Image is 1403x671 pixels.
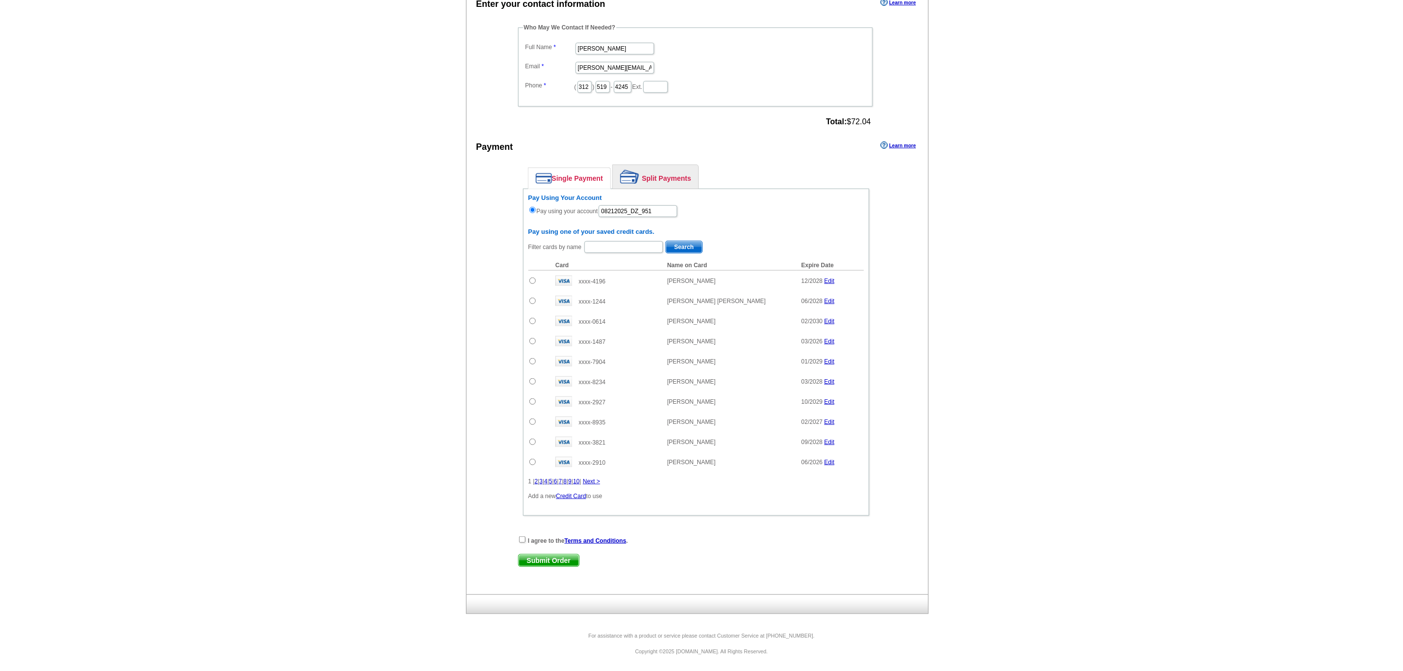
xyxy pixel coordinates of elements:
span: 10/2029 [801,398,823,405]
a: Credit Card [556,493,586,500]
span: xxxx-8234 [578,379,605,386]
label: Email [525,62,575,71]
span: xxxx-1244 [578,298,605,305]
a: 3 [539,478,543,485]
th: Name on Card [662,260,797,271]
a: Edit [825,338,835,345]
img: visa.gif [555,336,572,346]
img: visa.gif [555,356,572,366]
span: 02/2027 [801,419,823,425]
span: xxxx-8935 [578,419,605,426]
span: 09/2028 [801,439,823,446]
span: [PERSON_NAME] [667,358,716,365]
a: 8 [564,478,567,485]
a: Edit [825,398,835,405]
img: visa.gif [555,276,572,286]
div: Pay using your account [528,194,864,218]
a: Single Payment [528,168,610,189]
div: Payment [476,140,513,154]
span: xxxx-2927 [578,399,605,406]
img: split-payment.png [620,170,639,184]
a: 2 [535,478,538,485]
a: 4 [544,478,548,485]
th: Expire Date [797,260,864,271]
span: [PERSON_NAME] [PERSON_NAME] [667,298,766,305]
a: Split Payments [613,165,698,189]
span: xxxx-1487 [578,338,605,345]
span: [PERSON_NAME] [667,439,716,446]
a: Edit [825,278,835,284]
strong: I agree to the . [528,537,628,544]
label: Filter cards by name [528,243,582,252]
span: 01/2029 [801,358,823,365]
img: visa.gif [555,376,572,387]
span: xxxx-0614 [578,318,605,325]
a: 7 [559,478,562,485]
a: Edit [825,419,835,425]
span: [PERSON_NAME] [667,278,716,284]
span: Submit Order [519,555,579,566]
img: visa.gif [555,396,572,407]
span: [PERSON_NAME] [667,338,716,345]
span: xxxx-2910 [578,459,605,466]
a: Learn more [880,141,916,149]
span: 06/2028 [801,298,823,305]
a: Edit [825,378,835,385]
dd: ( ) - Ext. [523,79,868,94]
span: xxxx-7904 [578,359,605,365]
input: PO #: [599,205,677,217]
p: Add a new to use [528,492,864,501]
span: [PERSON_NAME] [667,459,716,466]
h6: Pay using one of your saved credit cards. [528,228,864,236]
a: Next > [583,478,600,485]
strong: Total: [826,117,847,126]
label: Phone [525,81,575,90]
h6: Pay Using Your Account [528,194,864,202]
span: xxxx-3821 [578,439,605,446]
legend: Who May We Contact If Needed? [523,23,616,32]
label: Full Name [525,43,575,52]
iframe: LiveChat chat widget [1207,443,1403,671]
th: Card [550,260,662,271]
img: visa.gif [555,457,572,467]
a: Terms and Conditions [565,537,627,544]
span: $72.04 [826,117,871,126]
span: 03/2028 [801,378,823,385]
a: Edit [825,439,835,446]
span: Search [666,241,702,253]
div: 1 | | | | | | | | | | [528,477,864,486]
img: visa.gif [555,437,572,447]
img: visa.gif [555,296,572,306]
a: 5 [549,478,552,485]
a: 6 [554,478,557,485]
span: 03/2026 [801,338,823,345]
a: 9 [568,478,572,485]
span: [PERSON_NAME] [667,419,716,425]
img: single-payment.png [536,173,552,184]
img: visa.gif [555,316,572,326]
a: 10 [573,478,579,485]
span: [PERSON_NAME] [667,378,716,385]
span: [PERSON_NAME] [667,318,716,325]
span: [PERSON_NAME] [667,398,716,405]
a: Edit [825,298,835,305]
a: Edit [825,459,835,466]
span: 12/2028 [801,278,823,284]
a: Edit [825,358,835,365]
span: 02/2030 [801,318,823,325]
button: Search [665,241,703,253]
img: visa.gif [555,417,572,427]
span: 06/2026 [801,459,823,466]
a: Edit [825,318,835,325]
span: xxxx-4196 [578,278,605,285]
